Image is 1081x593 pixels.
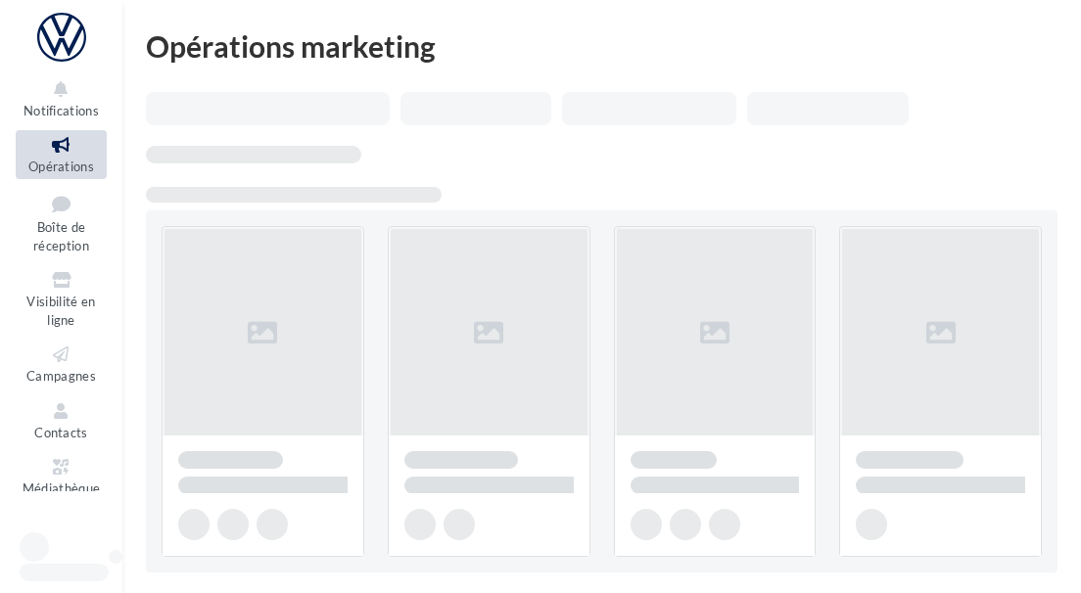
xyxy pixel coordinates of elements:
[34,425,88,440] span: Contacts
[146,31,1057,61] div: Opérations marketing
[16,74,107,122] button: Notifications
[26,294,95,328] span: Visibilité en ligne
[23,103,99,118] span: Notifications
[33,219,89,253] span: Boîte de réception
[28,159,94,174] span: Opérations
[16,265,107,332] a: Visibilité en ligne
[16,396,107,444] a: Contacts
[16,187,107,258] a: Boîte de réception
[16,340,107,388] a: Campagnes
[26,368,96,384] span: Campagnes
[23,480,101,496] span: Médiathèque
[16,452,107,500] a: Médiathèque
[16,130,107,178] a: Opérations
